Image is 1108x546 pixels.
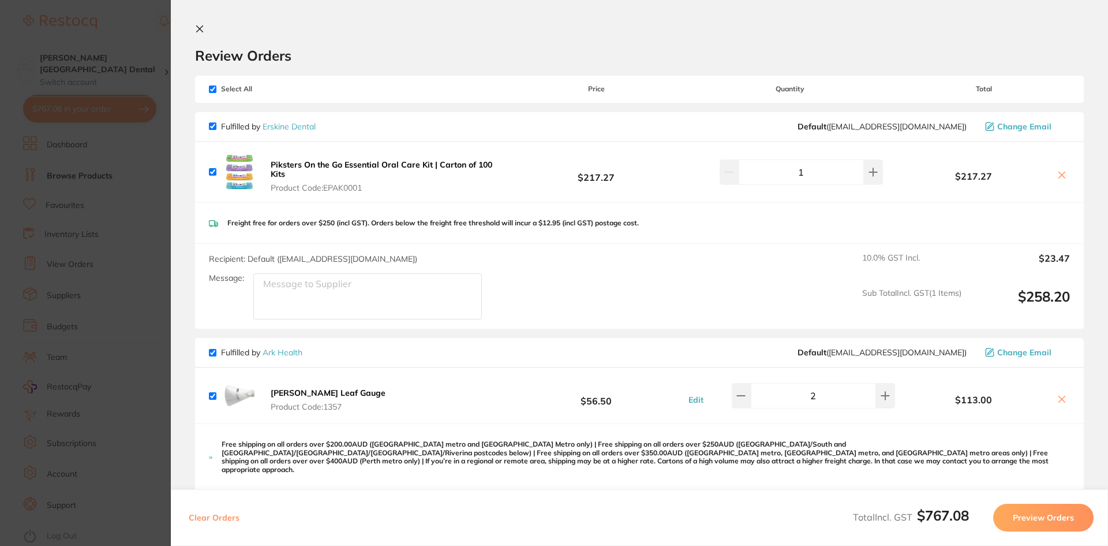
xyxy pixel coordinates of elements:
span: Change Email [997,122,1051,131]
button: [PERSON_NAME] Leaf Gauge Product Code:1357 [267,388,389,412]
span: 10.0 % GST Incl. [862,253,961,278]
span: Select All [209,85,324,93]
span: Quantity [683,85,898,93]
span: Change Email [997,348,1051,357]
p: Fulfilled by [221,348,302,357]
b: Default [798,121,826,132]
button: Change Email [982,347,1070,358]
b: [PERSON_NAME] Leaf Gauge [271,388,385,398]
h2: Review Orders [195,47,1084,64]
span: Recipient: Default ( [EMAIL_ADDRESS][DOMAIN_NAME] ) [209,254,417,264]
b: $217.27 [510,161,682,183]
output: $23.47 [971,253,1070,278]
span: Product Code: EPAK0001 [271,183,507,192]
span: Total [898,85,1070,93]
button: Edit [685,395,707,405]
button: Piksters On the Go Essential Oral Care Kit | Carton of 100 Kits Product Code:EPAK0001 [267,159,510,193]
p: Free shipping on all orders over $200.00AUD ([GEOGRAPHIC_DATA] metro and [GEOGRAPHIC_DATA] Metro ... [222,440,1070,474]
output: $258.20 [971,288,1070,320]
b: $56.50 [510,385,682,407]
a: Ark Health [263,347,302,358]
span: Product Code: 1357 [271,402,385,411]
span: Total Incl. GST [853,511,969,523]
span: sales@piksters.com [798,122,967,131]
p: Freight free for orders over $250 (incl GST). Orders below the freight free threshold will incur ... [227,219,639,227]
img: dDZwaXl3dw [221,154,258,191]
label: Message: [209,273,244,283]
button: Preview Orders [993,504,1094,532]
b: Default [798,347,826,358]
img: cWw4OTlobg [221,377,258,414]
b: $113.00 [898,395,1049,405]
button: Change Email [982,121,1070,132]
b: $217.27 [898,171,1049,181]
b: Piksters On the Go Essential Oral Care Kit | Carton of 100 Kits [271,159,492,179]
p: Fulfilled by [221,122,316,131]
a: Erskine Dental [263,121,316,132]
button: Clear Orders [185,504,243,532]
span: Price [510,85,682,93]
span: sales@arkhealth.com.au [798,348,967,357]
span: Sub Total Incl. GST ( 1 Items) [862,288,961,320]
b: $767.08 [917,507,969,524]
